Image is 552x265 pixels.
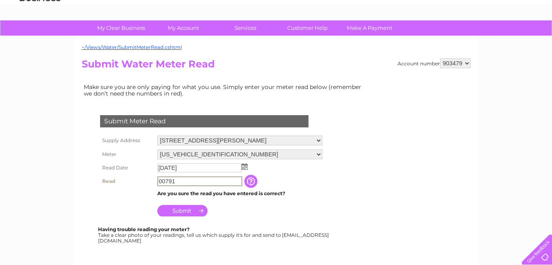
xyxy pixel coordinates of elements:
img: ... [241,163,248,170]
div: Submit Meter Read [100,115,308,127]
img: logo.png [19,21,61,46]
div: Clear Business is a trading name of Verastar Limited (registered in [GEOGRAPHIC_DATA] No. 3667643... [83,4,469,40]
th: Read [98,174,155,188]
a: Energy [429,35,447,41]
a: My Clear Business [87,20,155,36]
a: My Account [150,20,217,36]
a: Blog [481,35,493,41]
div: Account number [398,58,471,68]
th: Supply Address [98,134,155,147]
a: Services [212,20,279,36]
input: Submit [157,205,208,216]
a: Contact [498,35,518,41]
a: Water [408,35,424,41]
a: Log out [525,35,544,41]
td: Make sure you are only paying for what you use. Simply enter your meter read below (remember we d... [82,82,368,99]
a: Make A Payment [336,20,403,36]
a: Telecoms [451,35,476,41]
th: Meter [98,147,155,161]
td: Are you sure the read you have entered is correct? [155,188,324,199]
div: Take a clear photo of your readings, tell us which supply it's for and send to [EMAIL_ADDRESS][DO... [98,227,330,243]
a: ~/Views/Water/SubmitMeterRead.cshtml [82,44,182,50]
b: Having trouble reading your meter? [98,226,190,232]
input: Information [244,175,259,188]
th: Read Date [98,161,155,174]
h2: Submit Water Meter Read [82,58,471,74]
a: Customer Help [274,20,341,36]
a: 0333 014 3131 [398,4,454,14]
